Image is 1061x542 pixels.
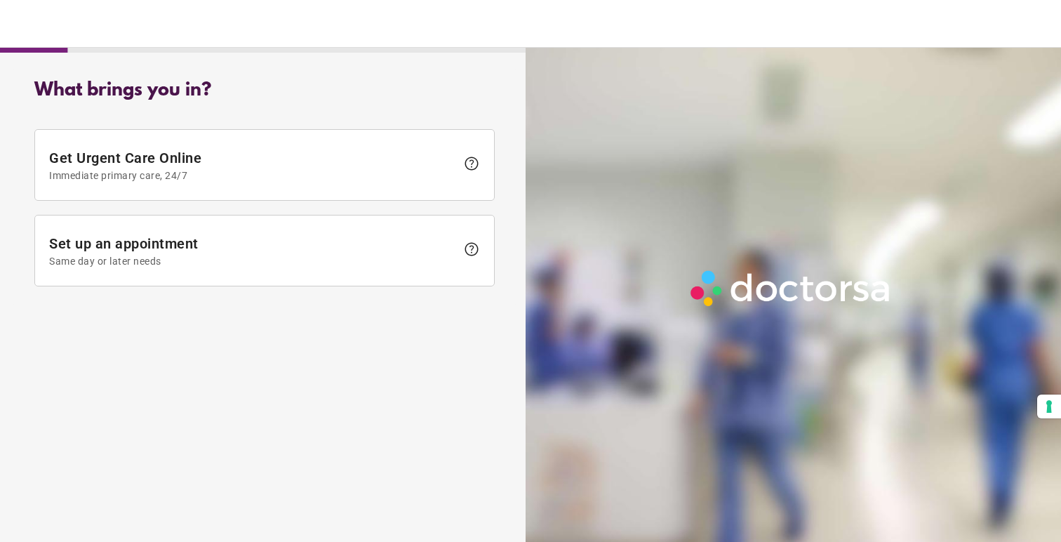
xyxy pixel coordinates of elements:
span: Same day or later needs [49,256,456,267]
span: Get Urgent Care Online [49,150,456,181]
div: What brings you in? [34,80,495,101]
span: help [463,155,480,172]
img: Logo-Doctorsa-trans-White-partial-flat.png [685,265,897,312]
button: Your consent preferences for tracking technologies [1037,395,1061,418]
span: Set up an appointment [49,235,456,267]
span: help [463,241,480,258]
span: Immediate primary care, 24/7 [49,170,456,181]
